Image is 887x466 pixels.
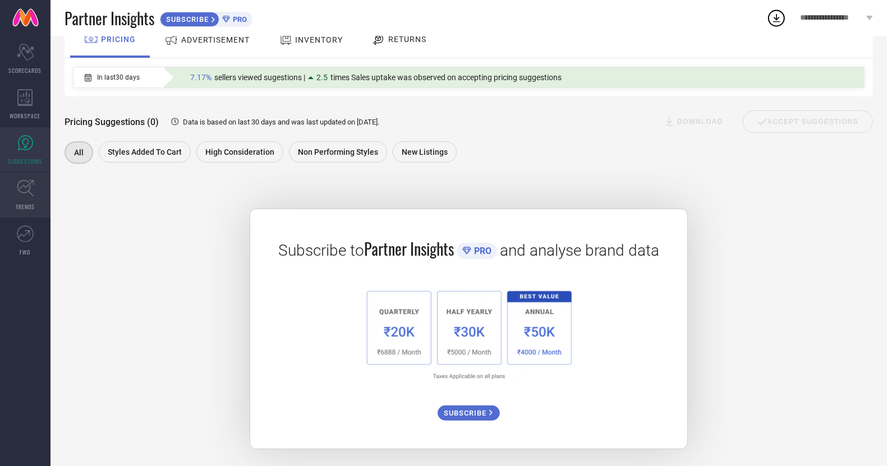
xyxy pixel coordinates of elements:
[438,397,500,421] a: SUBSCRIBE
[65,117,159,127] span: Pricing Suggestions (0)
[743,110,873,133] div: Accept Suggestions
[65,7,154,30] span: Partner Insights
[16,202,35,211] span: TRENDS
[471,246,491,256] span: PRO
[9,66,42,75] span: SCORECARDS
[298,147,378,156] span: Non Performing Styles
[330,73,562,82] span: times Sales uptake was observed on accepting pricing suggestions
[230,15,247,24] span: PRO
[190,73,212,82] span: 7.17%
[183,118,379,126] span: Data is based on last 30 days and was last updated on [DATE] .
[402,147,448,156] span: New Listings
[101,35,136,44] span: PRICING
[160,9,252,27] a: SUBSCRIBEPRO
[295,35,343,44] span: INVENTORY
[10,112,41,120] span: WORKSPACE
[20,248,31,256] span: FWD
[278,241,364,260] span: Subscribe to
[160,15,212,24] span: SUBSCRIBE
[388,35,426,44] span: RETURNS
[8,157,43,165] span: SUGGESTIONS
[205,147,274,156] span: High Consideration
[316,73,328,82] span: 2.5
[97,73,140,81] span: In last 30 days
[500,241,659,260] span: and analyse brand data
[444,409,489,417] span: SUBSCRIBE
[364,237,454,260] span: Partner Insights
[108,147,182,156] span: Styles Added To Cart
[214,73,305,82] span: sellers viewed sugestions |
[358,283,580,386] img: 1a6fb96cb29458d7132d4e38d36bc9c7.png
[185,70,567,85] div: Percentage of sellers who have viewed suggestions for the current Insight Type
[766,8,787,28] div: Open download list
[181,35,250,44] span: ADVERTISEMENT
[74,148,84,157] span: All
